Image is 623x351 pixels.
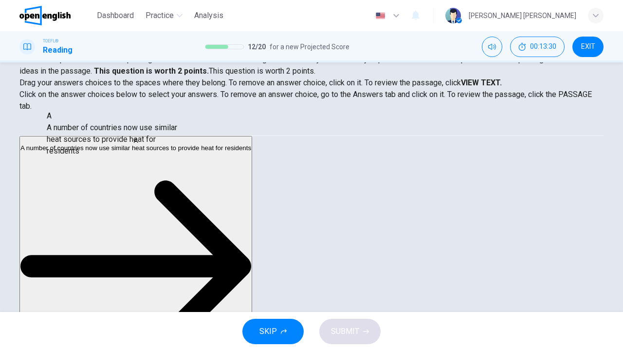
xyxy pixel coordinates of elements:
span: TOEFL® [43,38,58,44]
p: Drag your answers choices to the spaces where they belong. To remove an answer choice, click on i... [19,77,604,89]
h1: Reading [43,44,73,56]
button: Practice [142,7,186,24]
span: A number of countries now use similar heat sources to provide heat for residents [20,144,251,152]
button: EXIT [572,37,604,57]
span: SKIP [259,325,277,338]
button: 00:13:30 [510,37,565,57]
strong: VIEW TEXT. [461,78,502,87]
span: 12 / 20 [248,41,266,53]
strong: This question is worth 2 points. [92,66,209,76]
span: Practice [146,10,174,21]
a: OpenEnglish logo [19,6,93,25]
div: [PERSON_NAME] [PERSON_NAME] [469,10,576,21]
div: Mute [482,37,502,57]
span: Analysis [194,10,223,21]
span: Directions: An introductory sentence for a brief summary of the passage is provided below. Comple... [19,43,592,76]
span: This question is worth 2 points. [209,66,315,76]
div: Hide [510,37,565,57]
button: Dashboard [93,7,138,24]
span: for a new Projected Score [270,41,349,53]
div: A [20,137,251,144]
img: OpenEnglish logo [19,6,71,25]
span: Dashboard [97,10,134,21]
p: Click on the answer choices below to select your answers. To remove an answer choice, go to the A... [19,89,604,112]
img: en [374,12,386,19]
button: SKIP [242,319,304,344]
div: Choose test type tabs [19,112,604,136]
span: 00:13:30 [530,43,556,51]
img: Profile picture [445,8,461,23]
button: Analysis [190,7,227,24]
span: EXIT [581,43,595,51]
